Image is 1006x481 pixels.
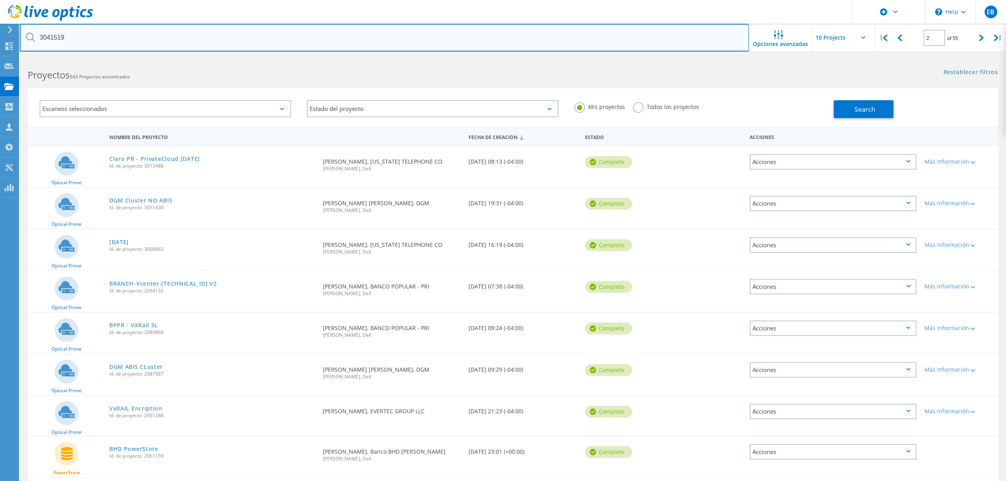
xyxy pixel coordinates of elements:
div: | [990,24,1006,52]
div: Acciones [750,404,916,419]
a: Restablecer filtros [943,69,998,76]
div: Más Información [924,284,994,289]
div: | [875,24,892,52]
span: Opciones avanzadas [753,41,808,47]
div: completo [585,198,632,210]
span: [PERSON_NAME], Dell [323,374,461,379]
div: [DATE] 09:29 (-04:00) [465,354,581,380]
div: completo [585,446,632,458]
span: Id. de proyecto: 2994132 [109,288,315,293]
span: [PERSON_NAME], Dell [323,208,461,213]
b: Proyectos [28,69,70,81]
div: completo [585,239,632,251]
div: [DATE] 21:23 (-04:00) [465,396,581,422]
div: Más Información [924,242,994,248]
span: Optical Prime [51,430,82,435]
a: [DATE] [109,239,129,245]
div: completo [585,364,632,376]
a: BPPR - VXRail SL [109,323,158,328]
span: Optical Prime [51,263,82,268]
div: [DATE] 23:01 (+00:00) [465,436,581,462]
div: Acciones [750,362,916,378]
div: Estado del proyecto [307,100,558,117]
div: Más Información [924,159,994,164]
span: PowerStore [53,470,80,475]
div: [PERSON_NAME], [US_STATE] TELEPHONE CO [319,229,465,262]
input: Buscar proyectos por nombre, propietario, ID, empresa, etc. [20,24,749,52]
div: Acciones [750,154,916,170]
span: Optical Prime [51,347,82,351]
a: DGM Cluster NO ABIS [109,198,172,203]
span: Id. de proyecto: 3006863 [109,247,315,252]
a: VxRAIL Encription [109,406,162,411]
div: [DATE] 16:19 (-04:00) [465,229,581,256]
div: Más Información [924,367,994,372]
div: completo [585,156,632,168]
label: Todos los proyectos [633,102,699,110]
span: [PERSON_NAME], Dell [323,333,461,338]
span: 543 Proyectos encontrados [70,73,130,80]
div: [DATE] 19:31 (-04:00) [465,188,581,214]
span: Id. de proyecto: 2961288 [109,413,315,418]
div: Fecha de creación [465,129,581,144]
a: Claro PR - PrivateCloud [DATE] [109,156,200,162]
span: EB [987,9,995,15]
div: [PERSON_NAME], BANCO POPULAR - PRI [319,313,465,345]
span: Id. de proyecto: 2989869 [109,330,315,335]
div: [PERSON_NAME], BANCO POPULAR - PRI [319,271,465,304]
span: [PERSON_NAME], Dell [323,166,461,171]
div: [PERSON_NAME] [PERSON_NAME], DGM [319,188,465,221]
span: Optical Prime [51,388,82,393]
span: [PERSON_NAME], Dell [323,250,461,254]
span: Optical Prime [51,305,82,310]
span: Optical Prime [51,180,82,185]
span: Optical Prime [51,222,82,227]
span: Id. de proyecto: 2961159 [109,454,315,458]
div: [PERSON_NAME] [PERSON_NAME], DGM [319,354,465,387]
div: [DATE] 08:13 (-04:00) [465,146,581,172]
div: completo [585,323,632,334]
div: Acciones [746,129,920,144]
span: [PERSON_NAME], Dell [323,456,461,461]
div: Acciones [750,237,916,253]
div: Acciones [750,196,916,211]
a: DGM ABIS CLuster [109,364,163,370]
div: Estado [581,129,669,144]
a: BHD PowerStore [109,446,158,452]
span: Id. de proyecto: 3011430 [109,205,315,210]
div: [PERSON_NAME], [US_STATE] TELEPHONE CO [319,146,465,179]
a: Live Optics Dashboard [8,17,93,22]
a: BRANCH-Vcenter-[TECHNICAL_ID] V2 [109,281,217,286]
button: Search [834,100,894,118]
div: Más Información [924,200,994,206]
label: Mis proyectos [574,102,625,110]
div: [DATE] 09:24 (-04:00) [465,313,581,339]
div: Escaneos seleccionados [40,100,291,117]
div: Acciones [750,444,916,460]
div: [PERSON_NAME], EVERTEC GROUP LLC [319,396,465,422]
div: Nombre del proyecto [105,129,319,144]
div: completo [585,281,632,293]
svg: \n [935,8,942,15]
div: Más Información [924,408,994,414]
span: Id. de proyecto: 3013488 [109,164,315,168]
span: [PERSON_NAME], Dell [323,291,461,296]
div: completo [585,406,632,418]
div: Acciones [750,321,916,336]
span: Id. de proyecto: 2987087 [109,372,315,376]
span: of 55 [947,35,958,42]
div: Más Información [924,325,994,331]
span: Search [855,105,875,114]
div: Acciones [750,279,916,294]
div: [DATE] 07:38 (-04:00) [465,271,581,297]
div: [PERSON_NAME], Banco BHD [PERSON_NAME] [319,436,465,469]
